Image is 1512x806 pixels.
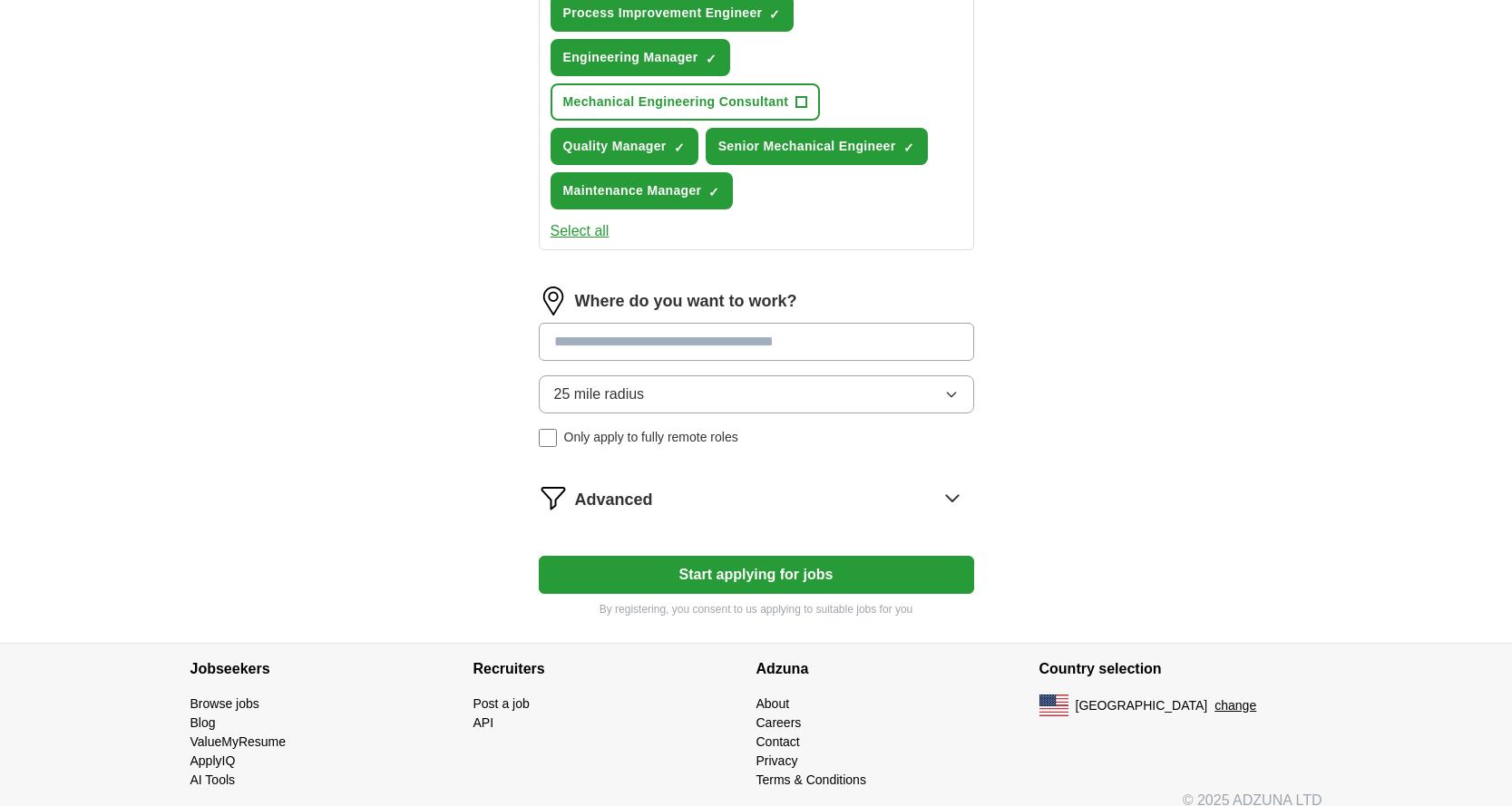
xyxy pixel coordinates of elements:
[706,128,928,165] button: Senior Mechanical Engineer✓
[190,734,287,749] a: ValueMyResume
[539,601,974,617] p: By registering, you consent to us applying to suitable jobs for you
[674,141,685,155] span: ✓
[551,172,734,209] button: Maintenance Manager✓
[563,4,763,23] span: Process Improvement Engineer
[551,83,821,121] button: Mechanical Engineering Consultant
[1076,696,1208,715] span: [GEOGRAPHIC_DATA]
[539,375,974,413] button: 25 mile radius
[1039,694,1068,716] img: US flag
[539,429,557,447] input: Only apply to fully remote roles
[190,753,236,768] a: ApplyIQ
[473,696,530,711] a: Post a job
[563,48,698,67] span: Engineering Manager
[756,772,866,787] a: Terms & Conditions
[756,715,802,730] a: Careers
[539,483,568,512] img: filter
[551,220,610,242] button: Select all
[1039,644,1322,694] h4: Country selection
[903,141,914,155] span: ✓
[551,39,730,76] button: Engineering Manager✓
[708,185,719,199] span: ✓
[563,92,789,112] span: Mechanical Engineering Consultant
[190,772,236,787] a: AI Tools
[1214,696,1256,715] button: change
[769,7,780,22] span: ✓
[551,128,698,165] button: Quality Manager✓
[564,428,738,447] span: Only apply to fully remote roles
[563,137,667,156] span: Quality Manager
[575,289,797,314] label: Where do you want to work?
[190,696,259,711] a: Browse jobs
[718,137,896,156] span: Senior Mechanical Engineer
[554,384,645,405] span: 25 mile radius
[756,753,798,768] a: Privacy
[539,556,974,594] button: Start applying for jobs
[756,696,790,711] a: About
[539,286,568,316] img: location.png
[706,52,717,66] span: ✓
[473,715,494,730] a: API
[190,715,216,730] a: Blog
[575,488,653,512] span: Advanced
[756,734,800,749] a: Contact
[563,181,702,200] span: Maintenance Manager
